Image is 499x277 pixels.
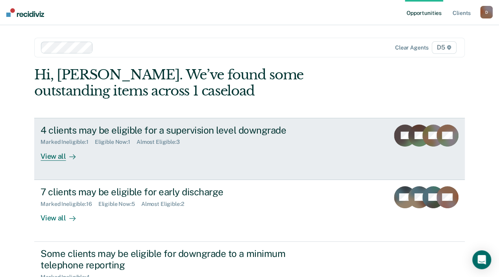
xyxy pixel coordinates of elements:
[432,41,456,54] span: D5
[6,8,44,17] img: Recidiviz
[34,118,464,180] a: 4 clients may be eligible for a supervision level downgradeMarked Ineligible:1Eligible Now:1Almos...
[41,145,85,161] div: View all
[480,6,493,18] button: D
[95,139,137,145] div: Eligible Now : 1
[472,250,491,269] div: Open Intercom Messenger
[41,201,98,207] div: Marked Ineligible : 16
[395,44,429,51] div: Clear agents
[41,248,317,271] div: Some clients may be eligible for downgrade to a minimum telephone reporting
[41,125,317,136] div: 4 clients may be eligible for a supervision level downgrade
[34,67,379,99] div: Hi, [PERSON_NAME]. We’ve found some outstanding items across 1 caseload
[137,139,186,145] div: Almost Eligible : 3
[34,180,464,242] a: 7 clients may be eligible for early dischargeMarked Ineligible:16Eligible Now:5Almost Eligible:2V...
[41,186,317,198] div: 7 clients may be eligible for early discharge
[41,139,94,145] div: Marked Ineligible : 1
[98,201,141,207] div: Eligible Now : 5
[141,201,190,207] div: Almost Eligible : 2
[41,207,85,222] div: View all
